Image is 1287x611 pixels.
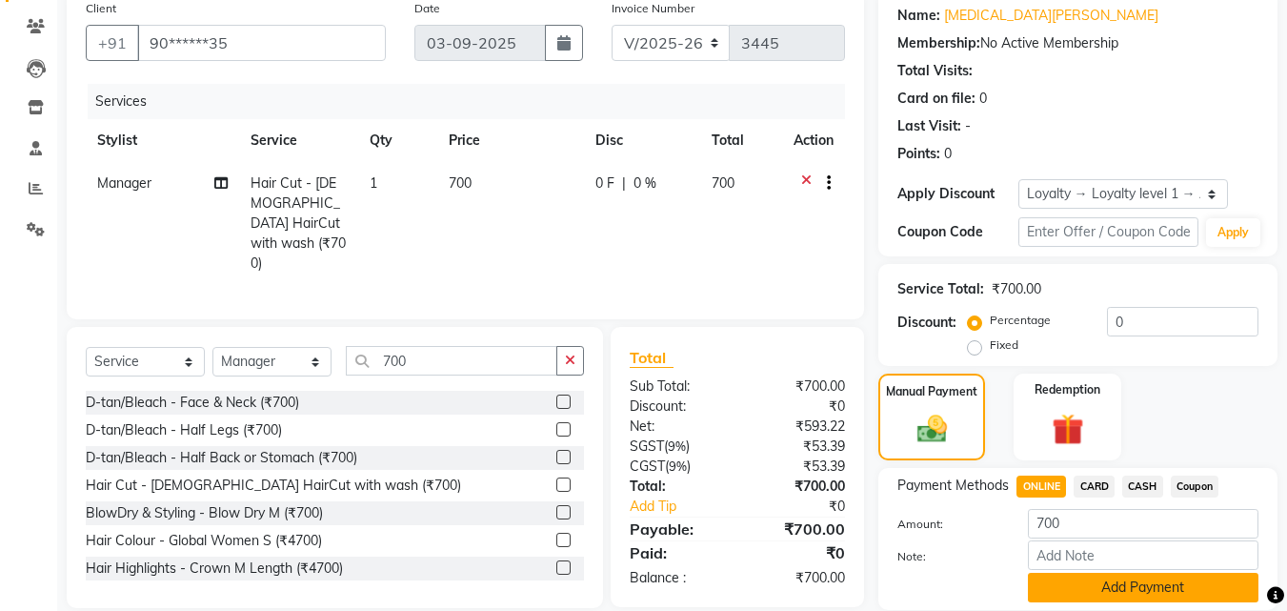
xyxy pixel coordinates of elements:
th: Disc [584,119,700,162]
img: _cash.svg [908,412,956,446]
span: Total [630,348,674,368]
div: Membership: [897,33,980,53]
th: Price [437,119,584,162]
button: Apply [1206,218,1260,247]
div: Paid: [615,541,737,564]
span: 0 F [595,173,614,193]
span: 1 [370,174,377,192]
span: 9% [669,458,687,474]
th: Stylist [86,119,239,162]
span: 700 [449,174,472,192]
span: 700 [712,174,734,192]
div: ₹700.00 [992,279,1041,299]
input: Search or Scan [346,346,557,376]
div: Net: [615,417,737,437]
span: CARD [1074,476,1115,498]
input: Amount [1028,509,1258,539]
div: BlowDry & Styling - Blow Dry M (₹700) [86,503,323,523]
input: Enter Offer / Coupon Code [1018,217,1198,247]
div: - [965,116,971,136]
div: Discount: [615,397,737,417]
div: Balance : [615,568,737,588]
div: ( ) [615,457,737,477]
div: Hair Highlights - Crown M Length (₹4700) [86,559,343,579]
div: ₹593.22 [737,417,859,437]
span: | [622,173,626,193]
div: Hair Cut - [DEMOGRAPHIC_DATA] HairCut with wash (₹700) [86,476,461,496]
label: Fixed [990,336,1018,354]
div: Last Visit: [897,116,961,136]
label: Percentage [990,312,1051,329]
th: Service [239,119,358,162]
div: 0 [944,144,952,164]
span: 0 % [633,173,656,193]
div: Service Total: [897,279,984,299]
th: Qty [358,119,437,162]
span: Coupon [1171,476,1219,498]
img: _gift.svg [1042,410,1094,449]
button: +91 [86,25,139,61]
th: Total [700,119,782,162]
div: Payable: [615,518,737,540]
span: 9% [668,438,686,454]
div: ₹700.00 [737,518,859,540]
div: Services [88,84,859,119]
th: Action [782,119,845,162]
a: Add Tip [615,497,757,517]
div: ₹53.39 [737,437,859,457]
div: No Active Membership [897,33,1258,53]
label: Amount: [883,516,1013,533]
div: ₹700.00 [737,377,859,397]
span: Hair Cut - [DEMOGRAPHIC_DATA] HairCut with wash (₹700) [251,174,346,272]
input: Add Note [1028,540,1258,570]
div: Points: [897,144,940,164]
div: D-tan/Bleach - Face & Neck (₹700) [86,393,299,413]
div: Apply Discount [897,184,1017,204]
div: Sub Total: [615,377,737,397]
div: Discount: [897,313,956,333]
span: CASH [1122,476,1163,498]
div: Coupon Code [897,222,1017,242]
button: Add Payment [1028,573,1258,602]
div: Card on file: [897,89,975,109]
label: Redemption [1035,381,1100,398]
div: D-tan/Bleach - Half Back or Stomach (₹700) [86,448,357,468]
span: SGST [630,438,664,455]
div: ₹0 [758,497,860,517]
div: D-tan/Bleach - Half Legs (₹700) [86,420,282,440]
div: Hair Colour - Global Women S (₹4700) [86,531,322,551]
div: ₹53.39 [737,457,859,477]
label: Manual Payment [886,383,977,400]
input: Search by Name/Mobile/Email/Code [137,25,386,61]
div: ₹0 [737,541,859,564]
a: [MEDICAL_DATA][PERSON_NAME] [944,6,1158,26]
div: ₹700.00 [737,568,859,588]
label: Note: [883,548,1013,565]
div: ₹700.00 [737,477,859,497]
div: Name: [897,6,940,26]
div: 0 [979,89,987,109]
div: Total: [615,477,737,497]
span: ONLINE [1016,476,1066,498]
div: ( ) [615,437,737,457]
div: ₹0 [737,397,859,417]
span: CGST [630,458,665,475]
span: Payment Methods [897,476,1009,496]
span: Manager [97,174,151,192]
div: Total Visits: [897,61,973,81]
